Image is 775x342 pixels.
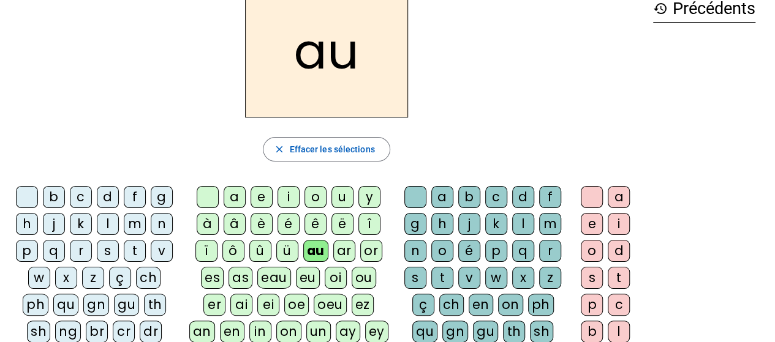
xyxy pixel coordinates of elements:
[70,186,92,208] div: c
[257,267,291,289] div: eau
[230,294,252,316] div: ai
[229,267,252,289] div: as
[581,213,603,235] div: e
[70,240,92,262] div: r
[55,267,77,289] div: x
[203,294,225,316] div: er
[16,240,38,262] div: p
[512,186,534,208] div: d
[251,186,273,208] div: e
[151,240,173,262] div: v
[404,240,426,262] div: n
[539,213,561,235] div: m
[539,267,561,289] div: z
[325,267,347,289] div: oi
[581,240,603,262] div: o
[431,240,453,262] div: o
[224,213,246,235] div: â
[284,294,309,316] div: oe
[289,142,374,157] span: Effacer les sélections
[278,186,300,208] div: i
[124,186,146,208] div: f
[528,294,554,316] div: ph
[485,213,507,235] div: k
[251,213,273,235] div: è
[224,186,246,208] div: a
[136,267,161,289] div: ch
[431,267,453,289] div: t
[304,213,327,235] div: ê
[360,240,382,262] div: or
[412,294,434,316] div: ç
[278,213,300,235] div: é
[70,213,92,235] div: k
[257,294,279,316] div: ei
[404,213,426,235] div: g
[124,240,146,262] div: t
[97,186,119,208] div: d
[458,267,480,289] div: v
[498,294,523,316] div: on
[512,213,534,235] div: l
[358,213,380,235] div: î
[197,213,219,235] div: à
[539,240,561,262] div: r
[43,213,65,235] div: j
[97,213,119,235] div: l
[273,144,284,155] mat-icon: close
[608,186,630,208] div: a
[512,240,534,262] div: q
[608,240,630,262] div: d
[539,186,561,208] div: f
[439,294,464,316] div: ch
[296,267,320,289] div: eu
[195,240,217,262] div: ï
[82,267,104,289] div: z
[581,267,603,289] div: s
[431,186,453,208] div: a
[314,294,347,316] div: oeu
[114,294,139,316] div: gu
[124,213,146,235] div: m
[151,213,173,235] div: n
[331,213,353,235] div: ë
[581,294,603,316] div: p
[358,186,380,208] div: y
[249,240,271,262] div: û
[151,186,173,208] div: g
[431,213,453,235] div: h
[83,294,109,316] div: gn
[201,267,224,289] div: es
[109,267,131,289] div: ç
[28,267,50,289] div: w
[485,186,507,208] div: c
[485,240,507,262] div: p
[469,294,493,316] div: en
[485,267,507,289] div: w
[43,240,65,262] div: q
[276,240,298,262] div: ü
[404,267,426,289] div: s
[512,267,534,289] div: x
[97,240,119,262] div: s
[263,137,390,162] button: Effacer les sélections
[608,294,630,316] div: c
[653,1,668,16] mat-icon: history
[331,186,353,208] div: u
[458,240,480,262] div: é
[303,240,328,262] div: au
[43,186,65,208] div: b
[608,213,630,235] div: i
[333,240,355,262] div: ar
[352,294,374,316] div: ez
[23,294,48,316] div: ph
[16,213,38,235] div: h
[458,186,480,208] div: b
[304,186,327,208] div: o
[608,267,630,289] div: t
[144,294,166,316] div: th
[458,213,480,235] div: j
[222,240,244,262] div: ô
[352,267,376,289] div: ou
[53,294,78,316] div: qu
